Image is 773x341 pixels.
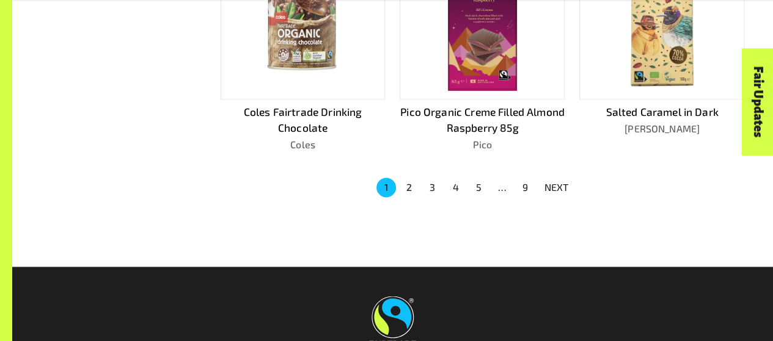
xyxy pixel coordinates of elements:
[400,137,565,152] p: Pico
[579,104,744,120] p: Salted Caramel in Dark
[544,180,569,195] p: NEXT
[376,178,396,197] button: page 1
[221,137,386,152] p: Coles
[400,178,419,197] button: Go to page 2
[516,178,535,197] button: Go to page 9
[400,104,565,136] p: Pico Organic Creme Filled Almond Raspberry 85g
[537,176,576,198] button: NEXT
[493,180,512,195] div: …
[221,104,386,136] p: Coles Fairtrade Drinking Chocolate
[446,178,466,197] button: Go to page 4
[469,178,489,197] button: Go to page 5
[423,178,442,197] button: Go to page 3
[375,176,576,198] nav: pagination navigation
[579,121,744,136] p: [PERSON_NAME]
